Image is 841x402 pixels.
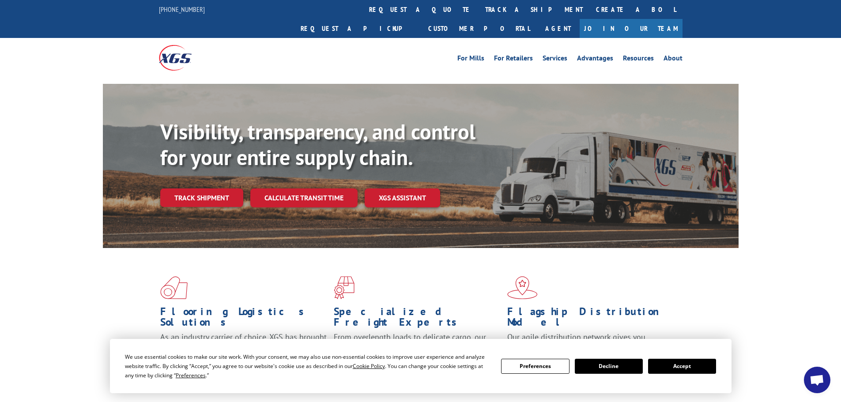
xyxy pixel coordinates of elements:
[422,19,536,38] a: Customer Portal
[501,359,569,374] button: Preferences
[623,55,654,64] a: Resources
[543,55,567,64] a: Services
[365,188,440,207] a: XGS ASSISTANT
[804,367,830,393] div: Open chat
[334,332,501,371] p: From overlength loads to delicate cargo, our experienced staff knows the best way to move your fr...
[507,332,670,353] span: Our agile distribution network gives you nationwide inventory management on demand.
[457,55,484,64] a: For Mills
[176,372,206,379] span: Preferences
[664,55,683,64] a: About
[160,306,327,332] h1: Flooring Logistics Solutions
[577,55,613,64] a: Advantages
[125,352,490,380] div: We use essential cookies to make our site work. With your consent, we may also use non-essential ...
[294,19,422,38] a: Request a pickup
[334,276,355,299] img: xgs-icon-focused-on-flooring-red
[507,276,538,299] img: xgs-icon-flagship-distribution-model-red
[575,359,643,374] button: Decline
[580,19,683,38] a: Join Our Team
[494,55,533,64] a: For Retailers
[110,339,732,393] div: Cookie Consent Prompt
[160,332,327,363] span: As an industry carrier of choice, XGS has brought innovation and dedication to flooring logistics...
[160,188,243,207] a: Track shipment
[536,19,580,38] a: Agent
[353,362,385,370] span: Cookie Policy
[648,359,716,374] button: Accept
[159,5,205,14] a: [PHONE_NUMBER]
[160,118,475,171] b: Visibility, transparency, and control for your entire supply chain.
[160,276,188,299] img: xgs-icon-total-supply-chain-intelligence-red
[334,306,501,332] h1: Specialized Freight Experts
[250,188,358,207] a: Calculate transit time
[507,306,674,332] h1: Flagship Distribution Model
